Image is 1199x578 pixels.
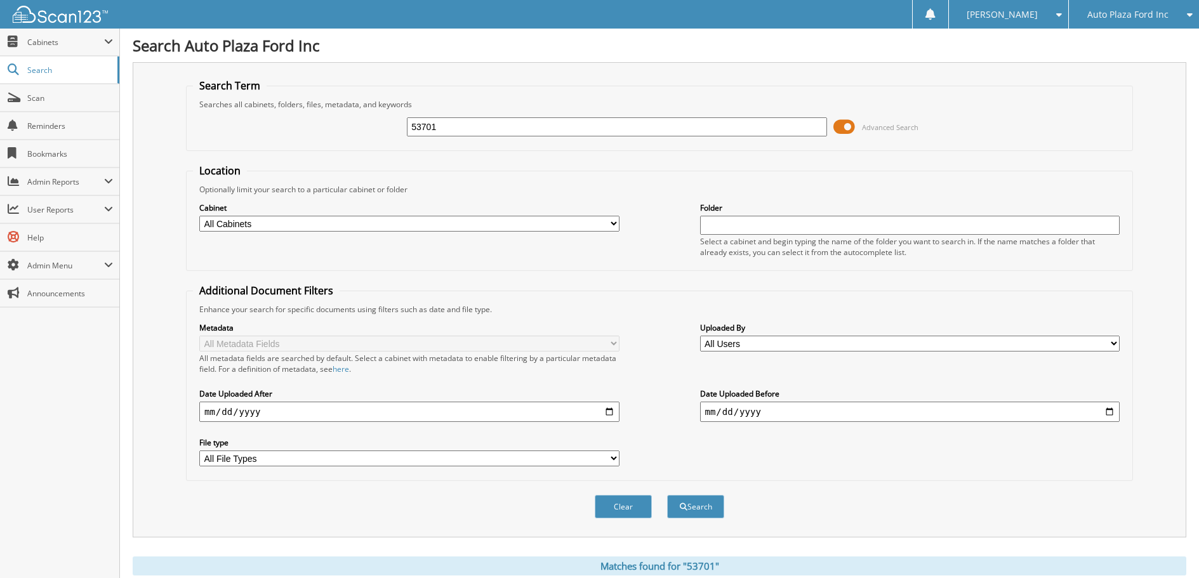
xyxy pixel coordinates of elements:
input: end [700,402,1120,422]
button: Clear [595,495,652,518]
span: Admin Menu [27,260,104,271]
div: Searches all cabinets, folders, files, metadata, and keywords [193,99,1126,110]
label: Date Uploaded Before [700,388,1120,399]
div: Matches found for "53701" [133,556,1186,575]
span: Help [27,232,113,243]
label: Uploaded By [700,322,1120,333]
a: here [333,364,349,374]
legend: Location [193,164,247,178]
span: Admin Reports [27,176,104,187]
span: User Reports [27,204,104,215]
button: Search [667,495,724,518]
span: Search [27,65,111,76]
span: Announcements [27,288,113,299]
span: Bookmarks [27,148,113,159]
div: Select a cabinet and begin typing the name of the folder you want to search in. If the name match... [700,236,1120,258]
span: Auto Plaza Ford Inc [1087,11,1169,18]
span: Cabinets [27,37,104,48]
legend: Additional Document Filters [193,284,340,298]
span: Reminders [27,121,113,131]
legend: Search Term [193,79,267,93]
label: Date Uploaded After [199,388,619,399]
span: Scan [27,93,113,103]
span: [PERSON_NAME] [967,11,1038,18]
span: Advanced Search [862,122,918,132]
iframe: Chat Widget [1136,517,1199,578]
label: Cabinet [199,202,619,213]
div: Optionally limit your search to a particular cabinet or folder [193,184,1126,195]
input: start [199,402,619,422]
div: Enhance your search for specific documents using filters such as date and file type. [193,304,1126,315]
img: scan123-logo-white.svg [13,6,108,23]
label: File type [199,437,619,448]
label: Folder [700,202,1120,213]
h1: Search Auto Plaza Ford Inc [133,35,1186,56]
label: Metadata [199,322,619,333]
div: All metadata fields are searched by default. Select a cabinet with metadata to enable filtering b... [199,353,619,374]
